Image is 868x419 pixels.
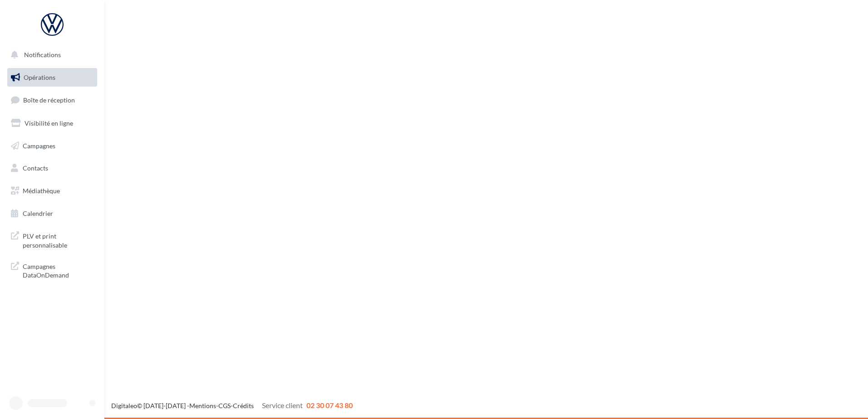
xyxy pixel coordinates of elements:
a: Contacts [5,159,99,178]
span: Campagnes DataOnDemand [23,260,94,280]
a: Crédits [233,402,254,409]
span: Boîte de réception [23,96,75,104]
span: © [DATE]-[DATE] - - - [111,402,353,409]
span: Contacts [23,164,48,172]
span: Notifications [24,51,61,58]
a: Mentions [189,402,216,409]
a: Opérations [5,68,99,87]
a: Médiathèque [5,181,99,200]
a: Campagnes DataOnDemand [5,257,99,283]
a: Boîte de réception [5,90,99,110]
a: PLV et print personnalisable [5,226,99,253]
span: Calendrier [23,209,53,217]
a: Visibilité en ligne [5,114,99,133]
span: 02 30 07 43 80 [306,401,353,409]
a: Campagnes [5,136,99,156]
a: Digitaleo [111,402,137,409]
a: CGS [218,402,231,409]
span: Visibilité en ligne [25,119,73,127]
a: Calendrier [5,204,99,223]
button: Notifications [5,45,95,64]
span: Opérations [24,73,55,81]
span: Service client [262,401,303,409]
span: PLV et print personnalisable [23,230,94,249]
span: Campagnes [23,141,55,149]
span: Médiathèque [23,187,60,195]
